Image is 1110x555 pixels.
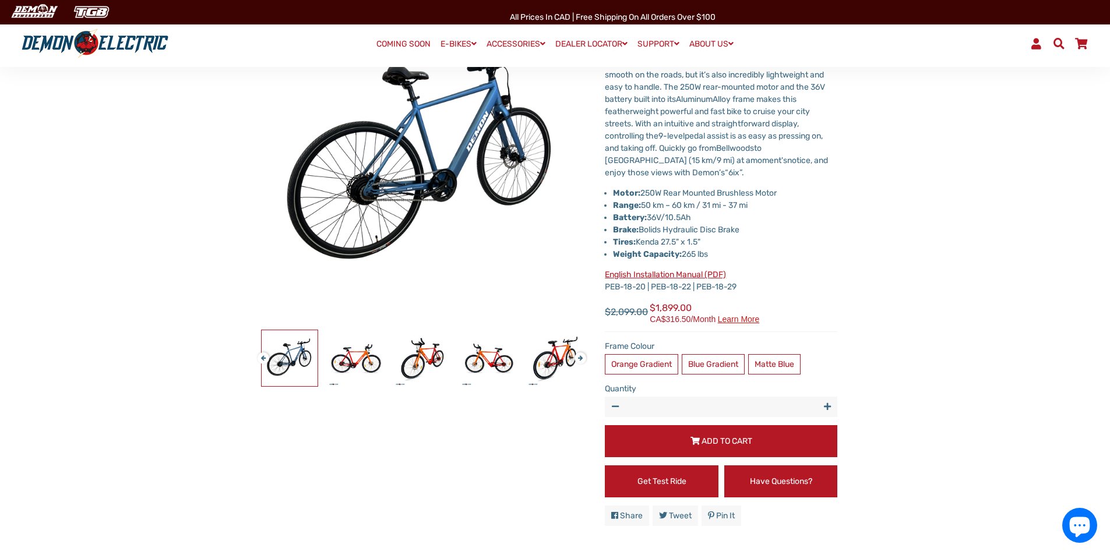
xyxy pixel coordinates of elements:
[669,511,692,521] span: Tweet
[676,94,713,104] span: Aluminum
[613,224,837,236] li: Bolids Hydraulic Disc Brake
[605,268,837,293] p: PEB-18-20 | PEB-18-22 | PEB-18-29
[658,131,685,141] span: 9-level
[728,168,739,178] span: 6ix
[551,36,632,52] a: DEALER LOCATOR
[605,340,837,352] label: Frame Colour
[739,168,742,178] span: ”
[605,155,828,178] span: notice, and enjoy those views with Demon
[605,383,837,395] label: Quantity
[613,236,837,248] li: Kenda 27.5" x 1.5"
[328,330,384,386] img: 6ix City eBike - Demon Electric
[716,143,754,153] span: Bellwoods
[650,301,759,323] span: $1,899.00
[633,36,683,52] a: SUPPORT
[372,36,435,52] a: COMING SOON
[510,12,716,22] span: All Prices in CAD | Free shipping on all orders over $100
[605,270,726,280] a: English Installation Manual (PDF)
[394,330,450,386] img: 6ix City eBike - Demon Electric
[605,305,648,319] span: $2,099.00
[627,58,629,68] span: ’
[613,188,640,198] strong: Motor:
[716,511,735,521] span: Pin it
[605,397,625,417] button: Reduce item quantity by one
[702,436,752,446] span: Add to Cart
[68,2,115,22] img: TGB Canada
[613,211,837,224] li: 36V/10.5Ah
[748,354,801,374] label: Matte Blue
[613,225,639,235] strong: Brake:
[724,465,838,497] a: Have Questions?
[613,213,647,222] strong: Battery:
[682,354,745,374] label: Blue Gradient
[6,2,62,22] img: Demon Electric
[262,330,318,386] img: 6ix City eBike
[605,131,823,153] span: pedal assist is as easy as pressing on, and taking off. Quickly go from
[742,168,744,178] span: .
[750,155,787,165] span: moment's
[613,249,682,259] strong: Weight Capacity:
[605,70,825,104] span: s also incredibly lightweight and easy to handle. The 250W rear-mounted motor and the 36V battery...
[258,347,265,360] button: Previous
[17,29,172,59] img: Demon Electric logo
[575,347,582,360] button: Next
[613,187,837,199] li: 250W Rear Mounted Brushless Motor
[482,36,549,52] a: ACCESSORIES
[613,199,837,211] li: 50 km – 60 km / 31 mi - 37 mi
[613,237,636,247] strong: Tires:
[605,354,678,374] label: Orange Gradient
[1059,508,1101,546] inbox-online-store-chat: Shopify online store chat
[605,397,837,417] input: quantity
[721,168,725,178] span: s
[605,465,718,497] a: Get Test Ride
[817,397,837,417] button: Increase item quantity by one
[704,70,706,80] span: ’
[436,36,481,52] a: E-BIKES
[527,330,583,386] img: 6ix City eBike - Demon Electric
[605,425,837,457] button: Add to Cart
[605,94,810,141] span: Alloy frame makes this featherweight powerful and fast bike to cruise your city streets. With an ...
[605,143,762,165] span: to [GEOGRAPHIC_DATA] (15 km/9 mi) at a
[605,58,816,80] span: s an E-bike without bells and whistles. Not only is it smooth on the roads, but it
[719,168,721,178] span: ’
[605,45,834,68] span: 6ix" Bike is that it
[613,248,837,260] li: 265 lbs
[461,330,517,386] img: 6ix City eBike - Demon Electric
[685,36,738,52] a: ABOUT US
[620,511,643,521] span: Share
[613,200,641,210] strong: Range:
[725,168,728,178] span: “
